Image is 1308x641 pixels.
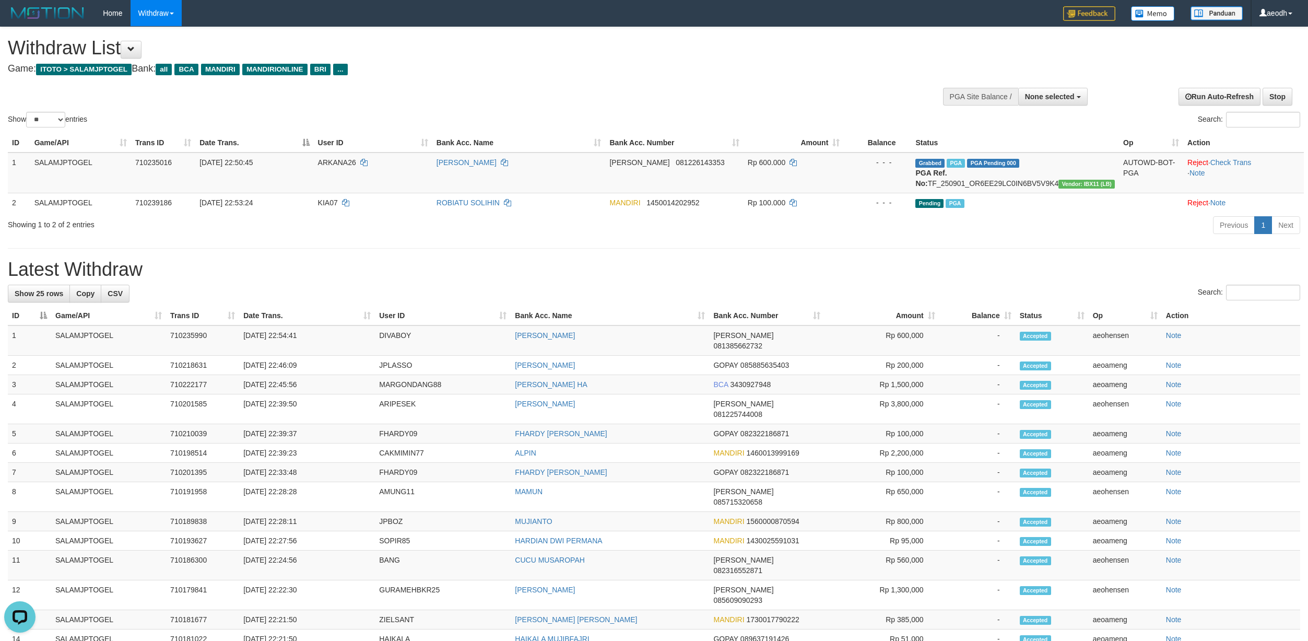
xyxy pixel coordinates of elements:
[51,551,166,580] td: SALAMJPTOGEL
[824,551,939,580] td: Rp 560,000
[713,342,762,350] span: Copy 081385662732 to clipboard
[1187,199,1208,207] a: Reject
[947,159,965,168] span: Marked by aeohensen
[740,468,789,476] span: Copy 082322186871 to clipboard
[713,498,762,506] span: Copy 085715320658 to clipboard
[515,400,575,408] a: [PERSON_NAME]
[8,5,87,21] img: MOTION_logo.png
[8,580,51,610] td: 12
[8,424,51,444] td: 5
[76,289,95,298] span: Copy
[915,199,944,208] span: Pending
[1183,153,1304,193] td: · ·
[8,512,51,531] td: 9
[824,482,939,512] td: Rp 650,000
[375,512,511,531] td: JPBOZ
[1166,380,1182,389] a: Note
[239,463,375,482] td: [DATE] 22:33:48
[747,449,799,457] span: Copy 1460013999169 to clipboard
[824,580,939,610] td: Rp 1,300,000
[1198,285,1300,300] label: Search:
[939,356,1016,375] td: -
[1226,112,1300,127] input: Search:
[375,325,511,356] td: DIVABOY
[1020,586,1051,595] span: Accepted
[1089,424,1162,444] td: aeoameng
[199,199,253,207] span: [DATE] 22:53:24
[1183,193,1304,212] td: ·
[1187,158,1208,167] a: Reject
[8,444,51,463] td: 6
[51,482,166,512] td: SALAMJPTOGEL
[239,482,375,512] td: [DATE] 22:28:28
[911,153,1119,193] td: TF_250901_OR6EE29LC0IN6BV5V9K4
[515,449,536,457] a: ALPIN
[166,580,239,610] td: 710179841
[515,586,575,594] a: [PERSON_NAME]
[824,306,939,325] th: Amount: activate to sort column ascending
[108,289,123,298] span: CSV
[51,512,166,531] td: SALAMJPTOGEL
[51,394,166,424] td: SALAMJPTOGEL
[333,64,347,75] span: ...
[1166,468,1182,476] a: Note
[8,551,51,580] td: 11
[51,610,166,630] td: SALAMJPTOGEL
[242,64,308,75] span: MANDIRIONLINE
[1089,394,1162,424] td: aeohensen
[239,356,375,375] td: [DATE] 22:46:09
[166,394,239,424] td: 710201585
[748,158,785,167] span: Rp 600.000
[1089,444,1162,463] td: aeoameng
[747,517,799,526] span: Copy 1560000870594 to clipboard
[1166,400,1182,408] a: Note
[848,157,907,168] div: - - -
[1089,580,1162,610] td: aeohensen
[135,199,172,207] span: 710239186
[824,424,939,444] td: Rp 100,000
[166,512,239,531] td: 710189838
[51,375,166,394] td: SALAMJPTOGEL
[1210,199,1226,207] a: Note
[1020,616,1051,625] span: Accepted
[239,375,375,394] td: [DATE] 22:45:56
[515,331,575,340] a: [PERSON_NAME]
[824,512,939,531] td: Rp 800,000
[713,487,773,496] span: [PERSON_NAME]
[1166,537,1182,545] a: Note
[30,153,131,193] td: SALAMJPTOGEL
[375,551,511,580] td: BANG
[824,531,939,551] td: Rp 95,000
[51,580,166,610] td: SALAMJPTOGEL
[713,586,773,594] span: [PERSON_NAME]
[946,199,964,208] span: Marked by aeoameng
[844,133,911,153] th: Balance
[1213,216,1255,234] a: Previous
[1271,216,1300,234] a: Next
[135,158,172,167] span: 710235016
[8,64,862,74] h4: Game: Bank:
[239,394,375,424] td: [DATE] 22:39:50
[939,375,1016,394] td: -
[201,64,240,75] span: MANDIRI
[51,306,166,325] th: Game/API: activate to sort column ascending
[437,199,500,207] a: ROBIATU SOLIHIN
[676,158,724,167] span: Copy 081226143353 to clipboard
[8,285,70,302] a: Show 25 rows
[609,158,669,167] span: [PERSON_NAME]
[1020,537,1051,546] span: Accepted
[515,537,602,545] a: HARDIAN DWI PERMANA
[515,487,543,496] a: MAMUN
[740,429,789,438] span: Copy 082322186871 to clipboard
[713,410,762,418] span: Copy 081225744008 to clipboard
[30,193,131,212] td: SALAMJPTOGEL
[36,64,132,75] span: ITOTO > SALAMJPTOGEL
[713,517,744,526] span: MANDIRI
[375,394,511,424] td: ARIPESEK
[911,133,1119,153] th: Status
[1166,331,1182,340] a: Note
[1063,6,1115,21] img: Feedback.jpg
[51,356,166,375] td: SALAMJPTOGEL
[915,169,947,188] b: PGA Ref. No:
[375,531,511,551] td: SOPIR85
